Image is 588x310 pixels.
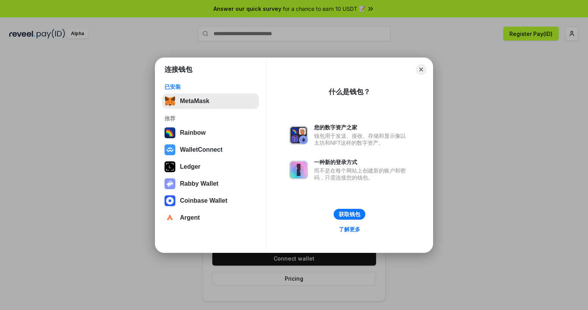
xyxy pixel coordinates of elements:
div: 您的数字资产之家 [314,124,410,131]
button: WalletConnect [162,142,259,158]
h1: 连接钱包 [165,65,192,74]
img: svg+xml,%3Csvg%20fill%3D%22none%22%20height%3D%2233%22%20viewBox%3D%220%200%2035%2033%22%20width%... [165,96,175,107]
div: MetaMask [180,98,209,105]
img: svg+xml,%3Csvg%20width%3D%2228%22%20height%3D%2228%22%20viewBox%3D%220%200%2028%2028%22%20fill%3D... [165,212,175,223]
div: 一种新的登录方式 [314,159,410,166]
div: 了解更多 [339,226,360,233]
img: svg+xml,%3Csvg%20width%3D%2228%22%20height%3D%2228%22%20viewBox%3D%220%200%2028%2028%22%20fill%3D... [165,144,175,155]
img: svg+xml,%3Csvg%20xmlns%3D%22http%3A%2F%2Fwww.w3.org%2F2000%2Fsvg%22%20fill%3D%22none%22%20viewBox... [289,161,308,179]
button: Rabby Wallet [162,176,259,191]
div: WalletConnect [180,146,223,153]
button: 获取钱包 [334,209,365,220]
div: Rainbow [180,129,206,136]
div: 获取钱包 [339,211,360,218]
button: Close [416,64,427,75]
button: Rainbow [162,125,259,141]
button: MetaMask [162,93,259,109]
div: Ledger [180,163,200,170]
div: Argent [180,214,200,221]
div: Rabby Wallet [180,180,218,187]
img: svg+xml,%3Csvg%20xmlns%3D%22http%3A%2F%2Fwww.w3.org%2F2000%2Fsvg%22%20fill%3D%22none%22%20viewBox... [289,126,308,144]
button: Argent [162,210,259,225]
div: 什么是钱包？ [329,87,370,97]
img: svg+xml,%3Csvg%20width%3D%22120%22%20height%3D%22120%22%20viewBox%3D%220%200%20120%20120%22%20fil... [165,127,175,138]
button: Ledger [162,159,259,174]
div: 钱包用于发送、接收、存储和显示像以太坊和NFT这样的数字资产。 [314,132,410,146]
img: svg+xml,%3Csvg%20xmlns%3D%22http%3A%2F%2Fwww.w3.org%2F2000%2Fsvg%22%20width%3D%2228%22%20height%3... [165,161,175,172]
div: 而不是在每个网站上创建新的账户和密码，只需连接您的钱包。 [314,167,410,181]
div: 已安装 [165,83,257,90]
button: Coinbase Wallet [162,193,259,208]
img: svg+xml,%3Csvg%20width%3D%2228%22%20height%3D%2228%22%20viewBox%3D%220%200%2028%2028%22%20fill%3D... [165,195,175,206]
div: 推荐 [165,115,257,122]
div: Coinbase Wallet [180,197,227,204]
img: svg+xml,%3Csvg%20xmlns%3D%22http%3A%2F%2Fwww.w3.org%2F2000%2Fsvg%22%20fill%3D%22none%22%20viewBox... [165,178,175,189]
a: 了解更多 [334,224,365,234]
